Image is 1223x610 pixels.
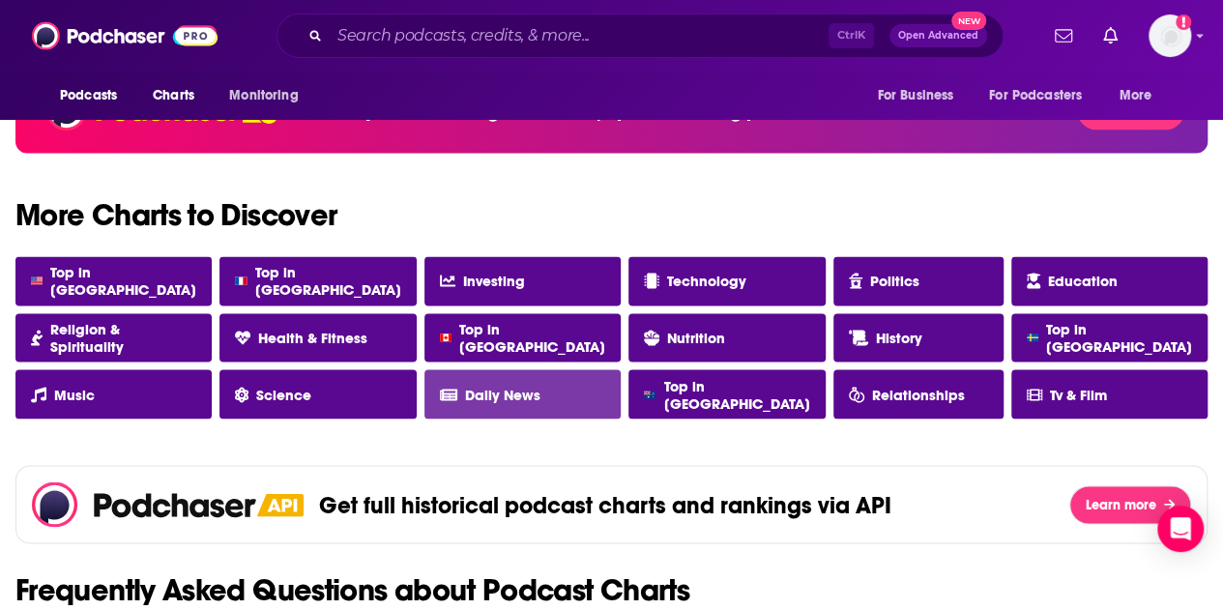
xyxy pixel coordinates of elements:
a: Science [219,369,416,419]
span: Education [1048,272,1118,289]
span: Top in [GEOGRAPHIC_DATA] [664,377,810,412]
span: Logged in as KaitlynEsposito [1149,15,1191,57]
span: Podcasts [60,82,117,109]
span: Open Advanced [898,31,978,41]
span: Music [54,386,95,403]
span: Health & Fitness [258,329,367,346]
div: Open Intercom Messenger [1157,506,1204,552]
img: Podchaser - Follow, Share and Rate Podcasts [32,17,218,54]
div: Search podcasts, credits, & more... [277,14,1004,58]
span: History [876,329,922,346]
span: Monitoring [229,82,298,109]
span: New [951,12,986,30]
a: Top in [GEOGRAPHIC_DATA] [15,256,212,305]
button: open menu [216,77,323,114]
a: Top in [GEOGRAPHIC_DATA] [628,369,825,419]
a: Religion & Spirituality [15,313,212,363]
button: open menu [1106,77,1177,114]
a: Health & Fitness [219,313,416,363]
button: open menu [863,77,977,114]
p: Get full historical podcast charts and rankings via API [319,490,891,519]
span: Top in [GEOGRAPHIC_DATA] [459,320,605,355]
a: History [833,313,1004,363]
img: Podchaser API banner [257,493,304,516]
a: Investing [424,256,621,305]
a: Top in [GEOGRAPHIC_DATA] [424,313,621,363]
span: Top in [GEOGRAPHIC_DATA] [50,263,196,298]
span: Top in [GEOGRAPHIC_DATA] [255,263,401,298]
a: Education [1011,256,1208,305]
span: Politics [870,272,919,289]
a: Show notifications dropdown [1047,19,1080,52]
span: Relationships [872,386,965,403]
span: Top in [GEOGRAPHIC_DATA] [1046,320,1192,355]
a: Politics [833,256,1004,305]
span: Learn more [1086,496,1156,512]
span: Science [256,386,311,403]
img: User Profile [1149,15,1191,57]
a: Charts [140,77,206,114]
a: Technology [628,256,825,305]
span: Investing [463,272,525,289]
span: Charts [153,82,194,109]
a: Music [15,369,212,419]
a: Tv & Film [1011,369,1208,419]
a: Daily News [424,369,621,419]
button: Open AdvancedNew [889,24,987,47]
a: Show notifications dropdown [1095,19,1125,52]
span: Daily News [465,386,540,403]
span: Religion & Spirituality [50,320,196,355]
span: More [1120,82,1152,109]
a: Nutrition [628,313,825,363]
input: Search podcasts, credits, & more... [330,20,829,51]
button: Learn more [1069,485,1191,524]
span: Technology [667,272,746,289]
span: For Business [877,82,953,109]
button: open menu [976,77,1110,114]
span: Ctrl K [829,23,874,48]
a: Top in [GEOGRAPHIC_DATA] [219,256,416,305]
span: For Podcasters [989,82,1082,109]
button: open menu [46,77,142,114]
a: Relationships [833,369,1004,419]
span: Nutrition [667,329,725,346]
span: Tv & Film [1050,386,1107,403]
button: Show profile menu [1149,15,1191,57]
svg: Add a profile image [1176,15,1191,30]
img: Podchaser - Follow, Share and Rate Podcasts [32,481,257,527]
a: Top in [GEOGRAPHIC_DATA] [1011,313,1208,363]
